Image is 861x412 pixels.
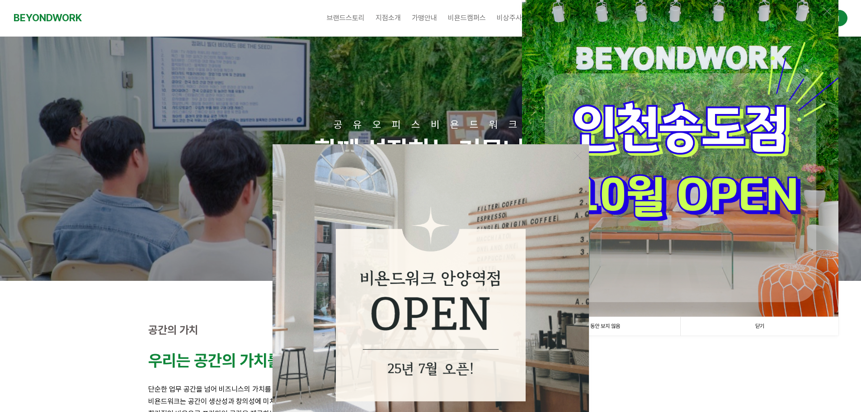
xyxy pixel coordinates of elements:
[321,7,370,29] a: 브랜드스토리
[497,14,535,22] span: 비상주사무실
[376,14,401,22] span: 지점소개
[680,317,838,336] a: 닫기
[370,7,406,29] a: 지점소개
[14,9,82,26] a: BEYONDWORK
[522,317,680,336] a: 1일 동안 보지 않음
[406,7,442,29] a: 가맹안내
[148,383,713,395] p: 단순한 업무 공간을 넘어 비즈니스의 가치를 높이는 영감의 공간을 만듭니다.
[148,395,713,407] p: 비욘드워크는 공간이 생산성과 창의성에 미치는 영향을 잘 알고 있습니다.
[412,14,437,22] span: 가맹안내
[148,351,345,370] strong: 우리는 공간의 가치를 높입니다.
[148,323,198,336] strong: 공간의 가치
[448,14,486,22] span: 비욘드캠퍼스
[491,7,540,29] a: 비상주사무실
[442,7,491,29] a: 비욘드캠퍼스
[327,14,365,22] span: 브랜드스토리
